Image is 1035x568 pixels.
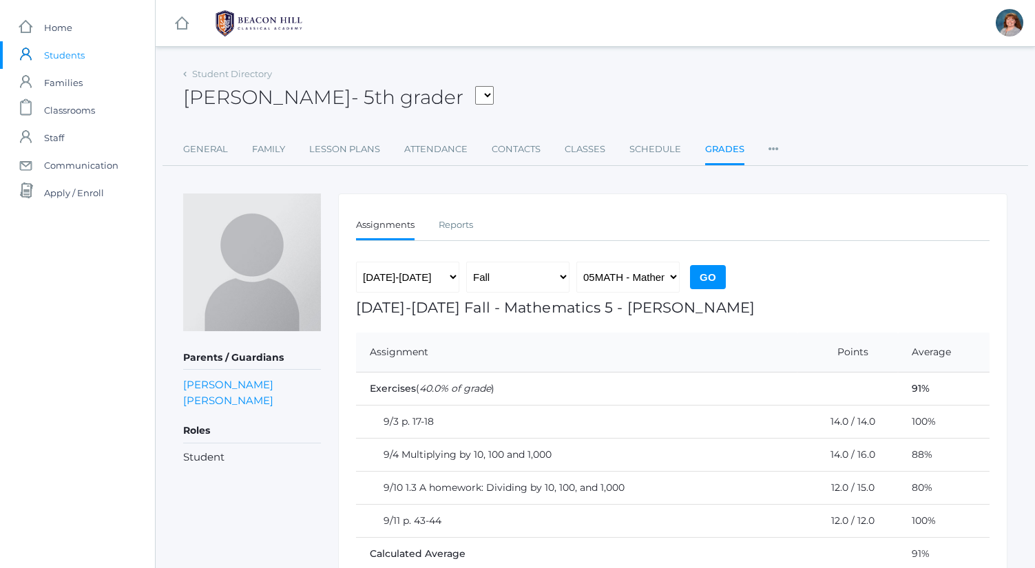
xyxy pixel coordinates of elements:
[351,85,463,109] span: - 5th grader
[404,136,468,163] a: Attendance
[690,265,726,289] input: Go
[44,179,104,207] span: Apply / Enroll
[183,193,321,331] img: Pauline Harris
[565,136,605,163] a: Classes
[44,41,85,69] span: Students
[252,136,285,163] a: Family
[356,505,797,538] td: 9/11 p. 43-44
[44,14,72,41] span: Home
[192,68,272,79] a: Student Directory
[183,450,321,465] li: Student
[183,377,273,392] a: [PERSON_NAME]
[356,406,797,439] td: 9/3 p. 17-18
[183,419,321,443] h5: Roles
[356,372,898,406] td: ( )
[44,124,64,151] span: Staff
[370,382,416,395] span: Exercises
[356,333,797,372] th: Assignment
[492,136,541,163] a: Contacts
[797,472,898,505] td: 12.0 / 15.0
[996,9,1023,36] div: Sarah Bence
[356,439,797,472] td: 9/4 Multiplying by 10, 100 and 1,000
[183,392,273,408] a: [PERSON_NAME]
[356,472,797,505] td: 9/10 1.3 A homework: Dividing by 10, 100, and 1,000
[898,472,990,505] td: 80%
[797,406,898,439] td: 14.0 / 14.0
[207,6,311,41] img: 1_BHCALogos-05.png
[705,136,744,165] a: Grades
[898,333,990,372] th: Average
[44,69,83,96] span: Families
[898,406,990,439] td: 100%
[797,333,898,372] th: Points
[356,211,415,241] a: Assignments
[183,87,494,108] h2: [PERSON_NAME]
[183,346,321,370] h5: Parents / Guardians
[183,136,228,163] a: General
[356,299,990,315] h1: [DATE]-[DATE] Fall - Mathematics 5 - [PERSON_NAME]
[309,136,380,163] a: Lesson Plans
[898,439,990,472] td: 88%
[797,439,898,472] td: 14.0 / 16.0
[44,151,118,179] span: Communication
[898,372,990,406] td: 91%
[439,211,473,239] a: Reports
[44,96,95,124] span: Classrooms
[898,505,990,538] td: 100%
[629,136,681,163] a: Schedule
[419,382,491,395] em: 40.0% of grade
[797,505,898,538] td: 12.0 / 12.0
